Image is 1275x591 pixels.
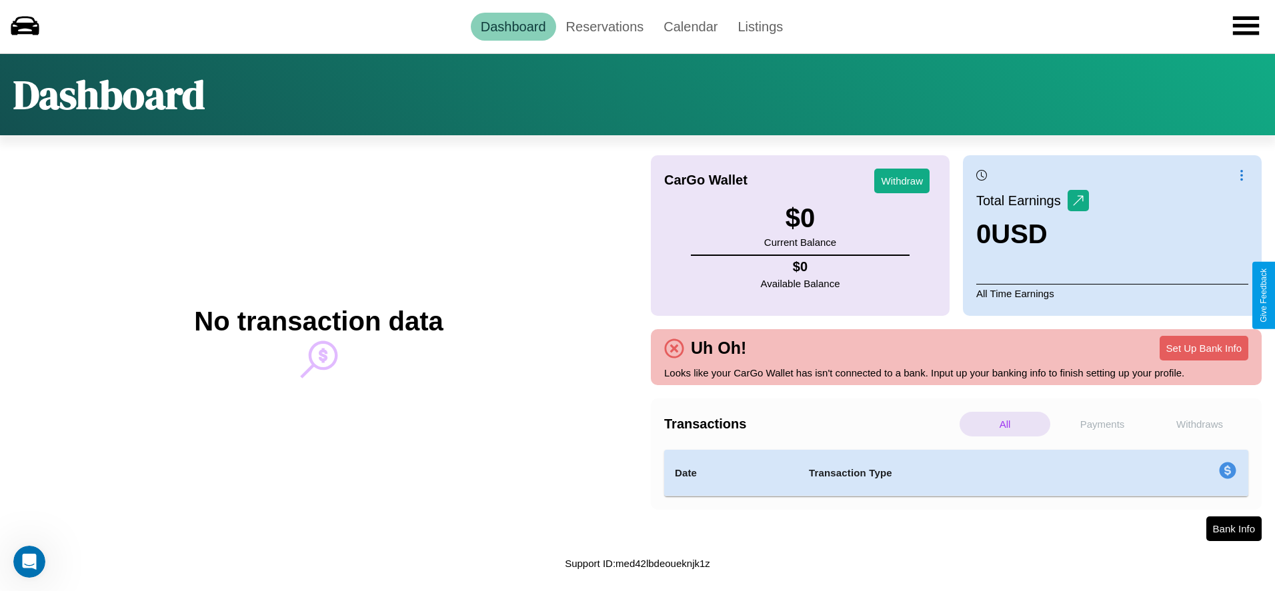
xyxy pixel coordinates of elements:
[664,364,1248,382] p: Looks like your CarGo Wallet has isn't connected to a bank. Input up your banking info to finish ...
[1206,516,1262,541] button: Bank Info
[194,306,443,336] h2: No transaction data
[764,233,836,251] p: Current Balance
[809,465,1110,481] h4: Transaction Type
[1259,269,1268,322] div: Give Feedback
[565,554,710,572] p: Support ID: med42lbdeoueknjk1z
[684,338,753,358] h4: Uh Oh!
[13,546,45,578] iframe: Intercom live chat
[976,219,1089,249] h3: 0 USD
[764,203,836,233] h3: $ 0
[976,284,1248,302] p: All Time Earnings
[976,189,1068,213] p: Total Earnings
[675,465,788,481] h4: Date
[664,416,956,432] h4: Transactions
[471,13,556,41] a: Dashboard
[664,450,1248,496] table: simple table
[13,67,205,122] h1: Dashboard
[761,259,840,275] h4: $ 0
[664,173,748,188] h4: CarGo Wallet
[960,412,1050,436] p: All
[1160,336,1248,360] button: Set Up Bank Info
[556,13,654,41] a: Reservations
[761,275,840,293] p: Available Balance
[1154,412,1245,436] p: Withdraws
[1057,412,1148,436] p: Payments
[874,169,930,193] button: Withdraw
[728,13,793,41] a: Listings
[654,13,728,41] a: Calendar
